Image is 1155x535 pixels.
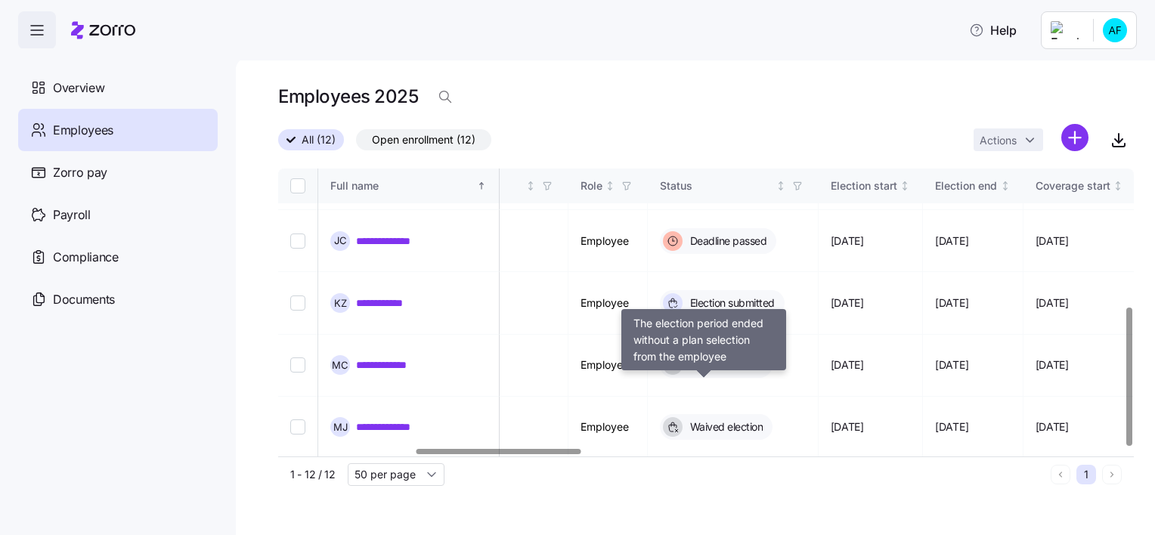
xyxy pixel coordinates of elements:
span: [DATE] [935,419,968,434]
span: [DATE] [831,357,864,373]
a: Documents [18,278,218,320]
a: Compliance [18,236,218,278]
th: StatusNot sorted [648,169,819,203]
span: [DATE] [1036,233,1069,249]
th: Full nameSorted ascending [318,169,500,203]
span: [DATE] [1036,357,1069,373]
h1: Employees 2025 [278,85,418,108]
button: Next page [1102,465,1122,484]
a: Overview [18,66,218,109]
span: J C [334,236,347,246]
span: [DATE] [935,233,968,249]
img: Employer logo [1051,21,1081,39]
span: M C [332,360,348,370]
span: [DATE] [831,295,864,311]
td: Employee [568,210,648,272]
span: [DATE] [831,419,864,434]
div: Full name [330,178,474,194]
th: Election startNot sorted [819,169,924,203]
svg: add icon [1061,124,1088,151]
button: 1 [1076,465,1096,484]
td: Employee [568,272,648,334]
a: Zorro pay [18,151,218,193]
th: Coverage startNot sorted [1023,169,1137,203]
span: Open enrollment (12) [372,130,475,150]
input: Select all records [290,178,305,193]
div: Status [660,178,773,194]
th: Election endNot sorted [923,169,1023,203]
button: Actions [974,128,1043,151]
a: Payroll [18,193,218,236]
span: Employees [53,121,113,140]
button: Previous page [1051,465,1070,484]
th: RoleNot sorted [568,169,648,203]
span: Election submitted [686,295,775,311]
div: Election end [935,178,997,194]
div: Not sorted [605,181,615,191]
span: Waived election [686,419,763,434]
input: Select record 6 [290,233,305,249]
span: All (12) [302,130,336,150]
div: Election start [831,178,897,194]
span: K Z [334,298,347,308]
a: Employees [18,109,218,151]
span: [DATE] [935,357,968,373]
div: Coverage start [1036,178,1110,194]
span: [DATE] [1036,419,1069,434]
div: Not sorted [900,181,910,191]
button: Help [957,15,1029,45]
div: Not sorted [525,181,536,191]
img: cd529cdcbd5d10ae9f9e980eb8645e58 [1103,18,1127,42]
span: [DATE] [935,295,968,311]
span: Documents [53,290,115,309]
td: Employee [568,397,648,459]
span: 1 - 12 / 12 [290,467,336,482]
span: [DATE] [1036,295,1069,311]
span: Overview [53,79,104,97]
span: Actions [980,135,1017,146]
span: Waived election [686,357,763,373]
span: Compliance [53,248,119,267]
span: Deadline passed [686,233,767,249]
div: Sorted ascending [476,181,487,191]
div: Role [581,178,602,194]
input: Select record 8 [290,357,305,373]
div: Not sorted [1000,181,1011,191]
span: Help [969,21,1017,39]
input: Select record 9 [290,419,305,434]
div: Not sorted [1113,181,1123,191]
td: Employee [568,335,648,397]
span: [DATE] [831,233,864,249]
span: Zorro pay [53,163,107,182]
span: M J [333,422,348,432]
div: Not sorted [776,181,786,191]
input: Select record 7 [290,295,305,311]
span: Payroll [53,206,91,224]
